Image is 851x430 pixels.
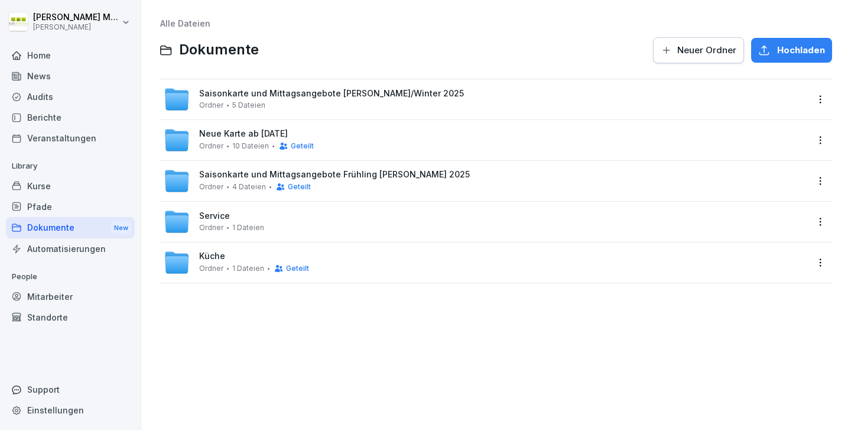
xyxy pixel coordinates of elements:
span: Ordner [199,224,223,232]
span: Ordner [199,183,223,191]
a: Home [6,45,135,66]
a: Kurse [6,176,135,196]
span: Neue Karte ab [DATE] [199,129,288,139]
span: Küche [199,251,225,261]
span: 5 Dateien [232,101,265,109]
a: ServiceOrdner1 Dateien [164,209,807,235]
div: New [111,221,131,235]
a: KücheOrdner1 DateienGeteilt [164,250,807,276]
span: 1 Dateien [232,264,264,273]
span: Hochladen [777,44,825,57]
a: Saisonkarte und Mittagsangebote [PERSON_NAME]/Winter 2025Ordner5 Dateien [164,86,807,112]
div: Support [6,379,135,400]
span: Ordner [199,264,223,273]
a: Mitarbeiter [6,286,135,307]
p: Library [6,157,135,176]
span: Saisonkarte und Mittagsangebote [PERSON_NAME]/Winter 2025 [199,89,464,99]
button: Neuer Ordner [653,37,744,63]
a: Veranstaltungen [6,128,135,148]
button: Hochladen [751,38,832,63]
a: Automatisierungen [6,238,135,259]
a: Saisonkarte und Mittagsangebote Frühling [PERSON_NAME] 2025Ordner4 DateienGeteilt [164,168,807,194]
span: Geteilt [286,264,309,273]
span: Geteilt [288,183,311,191]
span: Saisonkarte und Mittagsangebote Frühling [PERSON_NAME] 2025 [199,170,470,180]
span: Service [199,211,230,221]
a: Audits [6,86,135,107]
a: Berichte [6,107,135,128]
span: 4 Dateien [232,183,266,191]
a: Alle Dateien [160,18,210,28]
span: 1 Dateien [232,224,264,232]
a: DokumenteNew [6,217,135,239]
div: Dokumente [6,217,135,239]
p: [PERSON_NAME] [33,23,119,31]
span: Geteilt [291,142,314,150]
a: Neue Karte ab [DATE]Ordner10 DateienGeteilt [164,127,807,153]
span: Neuer Ordner [677,44,736,57]
span: Ordner [199,101,223,109]
p: [PERSON_NAME] Müller [33,12,119,22]
span: Dokumente [179,41,259,59]
a: Pfade [6,196,135,217]
a: Standorte [6,307,135,328]
a: News [6,66,135,86]
span: Ordner [199,142,223,150]
a: Einstellungen [6,400,135,421]
p: People [6,267,135,286]
span: 10 Dateien [232,142,269,150]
